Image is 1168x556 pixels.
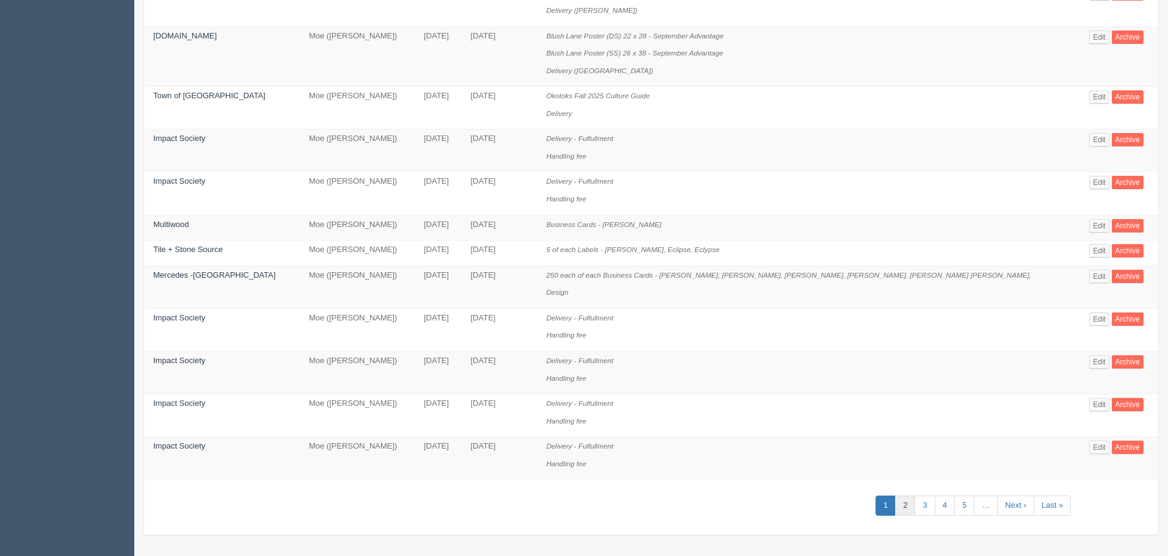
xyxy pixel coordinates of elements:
td: [DATE] [462,215,537,240]
td: [DATE] [415,240,462,266]
td: [DATE] [415,172,462,215]
td: [DATE] [462,240,537,266]
td: Moe ([PERSON_NAME]) [300,87,415,129]
i: Handling fee [546,195,587,203]
i: Delivery - Fulfullment [546,134,614,142]
td: [DATE] [415,129,462,172]
i: 5 of each Labels - [PERSON_NAME], Eclipse, Eclypse [546,245,720,253]
td: Moe ([PERSON_NAME]) [300,172,415,215]
a: Multiwood [153,220,189,229]
a: Archive [1112,176,1144,189]
i: Handling fee [546,152,587,160]
td: [DATE] [462,351,537,394]
a: Archive [1112,398,1144,411]
td: Moe ([PERSON_NAME]) [300,351,415,394]
td: [DATE] [462,437,537,480]
a: Last » [1034,496,1071,516]
i: Blush Lane Poster (DS) 22 x 28 - September Advantage [546,32,724,40]
i: Handling fee [546,331,587,339]
a: Impact Society [153,356,205,365]
td: [DATE] [415,26,462,87]
a: Edit [1089,312,1109,326]
td: [DATE] [415,265,462,308]
td: [DATE] [415,394,462,437]
a: Edit [1089,31,1109,44]
i: Delivery - Fulfullment [546,356,614,364]
td: [DATE] [415,437,462,480]
i: Okotoks Fall 2025 Culture Guide [546,92,650,99]
a: Impact Society [153,441,205,450]
td: Moe ([PERSON_NAME]) [300,215,415,240]
a: Edit [1089,176,1109,189]
a: Impact Society [153,313,205,322]
td: [DATE] [462,87,537,129]
a: Edit [1089,244,1109,258]
td: Moe ([PERSON_NAME]) [300,437,415,480]
a: Archive [1112,355,1144,369]
td: [DATE] [415,87,462,129]
a: Impact Society [153,399,205,408]
a: Impact Society [153,134,205,143]
td: [DATE] [415,351,462,394]
td: [DATE] [462,129,537,172]
a: Edit [1089,133,1109,146]
a: Town of [GEOGRAPHIC_DATA] [153,91,266,100]
a: Edit [1089,219,1109,233]
a: 1 [876,496,896,516]
td: Moe ([PERSON_NAME]) [300,394,415,437]
i: Delivery [546,109,572,117]
td: Moe ([PERSON_NAME]) [300,308,415,351]
i: Delivery - Fulfullment [546,442,614,450]
i: Handling fee [546,374,587,382]
a: Archive [1112,244,1144,258]
i: Delivery - Fulfullment [546,314,614,322]
a: Impact Society [153,176,205,186]
a: [DOMAIN_NAME] [153,31,217,40]
i: Business Cards - [PERSON_NAME] [546,220,661,228]
i: Design [546,288,568,296]
td: [DATE] [462,265,537,308]
a: Mercedes -[GEOGRAPHIC_DATA] [153,270,275,280]
td: [DATE] [415,215,462,240]
i: Delivery ([GEOGRAPHIC_DATA]) [546,67,653,74]
td: [DATE] [462,394,537,437]
i: Delivery - Fulfullment [546,177,614,185]
a: Tile + Stone Source [153,245,223,254]
td: [DATE] [462,308,537,351]
i: Handling fee [546,460,587,468]
td: [DATE] [462,172,537,215]
td: [DATE] [462,26,537,87]
a: Edit [1089,90,1109,104]
a: Archive [1112,219,1144,233]
a: Edit [1089,270,1109,283]
a: Archive [1112,270,1144,283]
i: Delivery - Fulfullment [546,399,614,407]
td: Moe ([PERSON_NAME]) [300,240,415,266]
a: 4 [935,496,955,516]
a: 5 [954,496,974,516]
i: 250 each of each Business Cards - [PERSON_NAME], [PERSON_NAME], [PERSON_NAME], [PERSON_NAME], [PE... [546,271,1031,279]
a: Edit [1089,441,1109,454]
a: Archive [1112,90,1144,104]
a: 3 [915,496,935,516]
a: Archive [1112,441,1144,454]
a: Archive [1112,312,1144,326]
a: 2 [895,496,915,516]
a: … [974,496,998,516]
a: Edit [1089,355,1109,369]
i: Handling fee [546,417,587,425]
a: Archive [1112,133,1144,146]
i: Delivery ([PERSON_NAME]) [546,6,637,14]
td: Moe ([PERSON_NAME]) [300,26,415,87]
a: Archive [1112,31,1144,44]
a: Edit [1089,398,1109,411]
td: Moe ([PERSON_NAME]) [300,129,415,172]
a: Next › [997,496,1034,516]
td: Moe ([PERSON_NAME]) [300,265,415,308]
i: Blush Lane Poster (SS) 26 x 38 - September Advantage [546,49,724,57]
td: [DATE] [415,308,462,351]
